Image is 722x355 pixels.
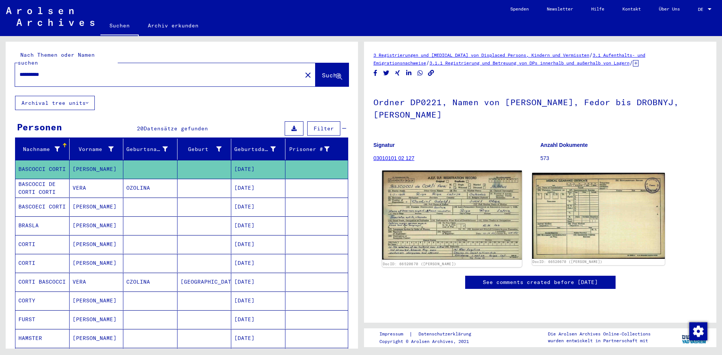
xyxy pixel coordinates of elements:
img: yv_logo.png [680,328,708,347]
mat-cell: BASCOECI CORTI [15,198,70,216]
p: Copyright © Arolsen Archives, 2021 [379,338,480,345]
mat-cell: OZOLINA [123,179,177,197]
button: Share on LinkedIn [405,68,413,78]
mat-cell: [DATE] [231,216,285,235]
span: Suche [322,71,341,79]
div: Geburtsname [126,145,168,153]
span: / [629,59,633,66]
button: Clear [300,67,315,82]
mat-cell: [PERSON_NAME] [70,198,124,216]
button: Suche [315,63,349,86]
div: Geburtsdatum [234,143,285,155]
button: Share on Twitter [382,68,390,78]
div: Geburtsname [126,143,177,155]
mat-cell: [GEOGRAPHIC_DATA] [177,273,232,291]
a: Impressum [379,330,409,338]
mat-header-cell: Prisoner # [285,139,348,160]
mat-cell: [DATE] [231,198,285,216]
mat-cell: VERA [70,179,124,197]
p: Die Arolsen Archives Online-Collections [548,331,651,337]
a: 3.1.1 Registrierung und Betreuung von DPs innerhalb und außerhalb von Lagern [429,60,629,66]
button: Copy link [427,68,435,78]
span: DE [698,7,706,12]
p: 573 [540,154,707,162]
mat-cell: FURST [15,310,70,329]
a: DocID: 66520670 ([PERSON_NAME]) [532,260,602,264]
button: Filter [307,121,340,136]
img: Arolsen_neg.svg [6,7,94,26]
span: Datensätze gefunden [144,125,208,132]
h1: Ordner DP0221, Namen von [PERSON_NAME], Fedor bis DROBNYJ, [PERSON_NAME] [373,85,707,130]
mat-cell: [DATE] [231,160,285,178]
mat-header-cell: Geburt‏ [177,139,232,160]
img: 002.jpg [532,173,665,259]
mat-cell: CORTY [15,292,70,310]
b: Signatur [373,142,395,148]
div: Geburt‏ [180,143,231,155]
mat-cell: BASCOCCI DE CORTI CORTI [15,179,70,197]
mat-cell: [DATE] [231,310,285,329]
img: 001.jpg [382,171,522,260]
mat-icon: close [303,71,312,80]
mat-header-cell: Vorname [70,139,124,160]
b: Anzahl Dokumente [540,142,588,148]
span: Filter [314,125,334,132]
div: Vorname [73,145,114,153]
mat-cell: [DATE] [231,329,285,347]
div: Geburt‏ [180,145,222,153]
mat-cell: [DATE] [231,254,285,272]
div: Vorname [73,143,123,155]
button: Share on Xing [394,68,402,78]
div: | [379,330,480,338]
mat-label: Nach Themen oder Namen suchen [18,51,95,66]
span: 20 [137,125,144,132]
img: Zustimmung ändern [689,322,707,340]
div: Nachname [18,143,69,155]
span: / [589,51,593,58]
a: Datenschutzerklärung [413,330,480,338]
mat-cell: [PERSON_NAME] [70,292,124,310]
mat-cell: HAMSTER [15,329,70,347]
mat-cell: [PERSON_NAME] [70,160,124,178]
mat-cell: CORTI BASCOCCI [15,273,70,291]
mat-cell: [DATE] [231,179,285,197]
mat-cell: VERA [70,273,124,291]
span: / [426,59,429,66]
mat-header-cell: Nachname [15,139,70,160]
div: Prisoner # [288,143,339,155]
mat-header-cell: Geburtsname [123,139,177,160]
mat-cell: [DATE] [231,292,285,310]
mat-cell: [PERSON_NAME] [70,329,124,347]
div: Personen [17,120,62,134]
mat-cell: BASCOCCI CORTI [15,160,70,178]
a: See comments created before [DATE] [483,278,598,286]
a: Archiv erkunden [139,17,208,35]
a: 03010101 02 127 [373,155,414,161]
div: Geburtsdatum [234,145,276,153]
a: Suchen [100,17,139,36]
div: Prisoner # [288,145,330,153]
mat-cell: [PERSON_NAME] [70,216,124,235]
a: 3 Registrierungen und [MEDICAL_DATA] von Displaced Persons, Kindern und Vermissten [373,52,589,58]
button: Share on WhatsApp [416,68,424,78]
mat-cell: BRASLA [15,216,70,235]
mat-cell: CORTI [15,235,70,254]
mat-cell: [PERSON_NAME] [70,235,124,254]
a: DocID: 66520670 ([PERSON_NAME]) [383,262,456,266]
div: Nachname [18,145,60,153]
button: Share on Facebook [372,68,379,78]
mat-header-cell: Geburtsdatum [231,139,285,160]
button: Archival tree units [15,96,95,110]
mat-cell: [PERSON_NAME] [70,254,124,272]
p: wurden entwickelt in Partnerschaft mit [548,337,651,344]
mat-cell: CORTI [15,254,70,272]
mat-cell: CZOLINA [123,273,177,291]
mat-cell: [DATE] [231,235,285,254]
mat-cell: [DATE] [231,273,285,291]
mat-cell: [PERSON_NAME] [70,310,124,329]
